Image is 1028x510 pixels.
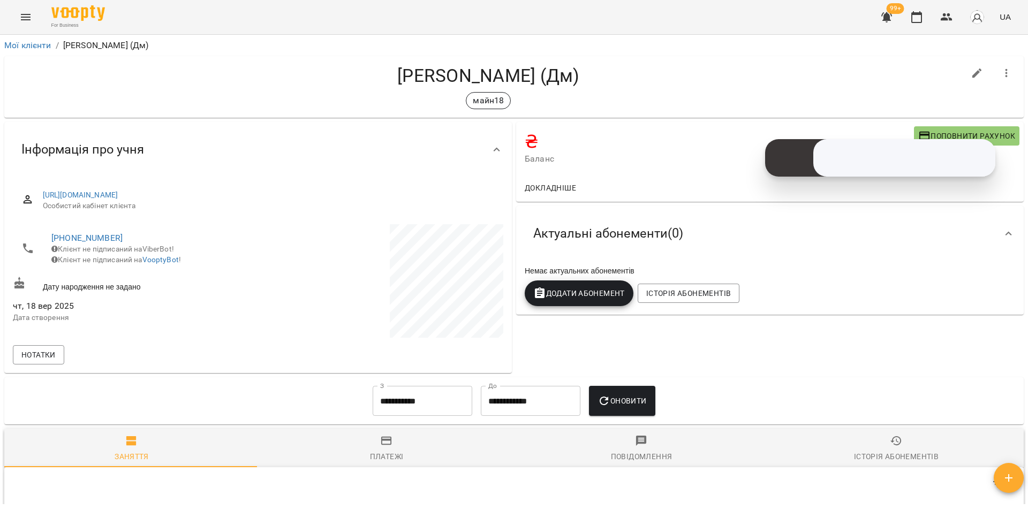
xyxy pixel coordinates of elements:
[646,287,731,300] span: Історія абонементів
[638,284,739,303] button: Історія абонементів
[142,255,179,264] a: VooptyBot
[985,471,1011,497] button: Фільтр
[970,10,985,25] img: avatar_s.png
[51,233,123,243] a: [PHONE_NUMBER]
[51,255,181,264] span: Клієнт не підписаний на !
[4,122,512,177] div: Інформація про учня
[51,22,105,29] span: For Business
[887,3,904,14] span: 99+
[13,300,256,313] span: чт, 18 вер 2025
[589,386,655,416] button: Оновити
[525,153,914,165] span: Баланс
[473,94,504,107] p: майн18
[43,201,495,211] span: Особистий кабінет клієнта
[914,126,1019,146] button: Поповнити рахунок
[43,191,118,199] a: [URL][DOMAIN_NAME]
[533,225,683,242] span: Актуальні абонементи ( 0 )
[533,287,625,300] span: Додати Абонемент
[51,5,105,21] img: Voopty Logo
[13,345,64,364] button: Нотатки
[56,39,59,52] li: /
[4,39,1024,52] nav: breadcrumb
[51,245,174,253] span: Клієнт не підписаний на ViberBot!
[995,7,1015,27] button: UA
[525,181,576,194] span: Докладніше
[13,313,256,323] p: Дата створення
[525,280,633,306] button: Додати Абонемент
[4,467,1024,501] div: Table Toolbar
[466,92,511,109] div: майн18
[523,263,1017,278] div: Немає актуальних абонементів
[918,130,1015,142] span: Поповнити рахунок
[525,131,914,153] h4: ₴
[11,275,258,294] div: Дату народження не задано
[370,450,404,463] div: Платежі
[63,39,149,52] p: [PERSON_NAME] (Дм)
[520,178,580,197] button: Докладніше
[611,450,672,463] div: Повідомлення
[13,65,964,87] h4: [PERSON_NAME] (Дм)
[13,4,39,30] button: Menu
[115,450,149,463] div: Заняття
[21,141,144,158] span: Інформація про учня
[598,394,646,407] span: Оновити
[854,450,939,463] div: Історія абонементів
[21,348,56,361] span: Нотатки
[516,206,1024,261] div: Актуальні абонементи(0)
[1000,11,1011,22] span: UA
[4,40,51,50] a: Мої клієнти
